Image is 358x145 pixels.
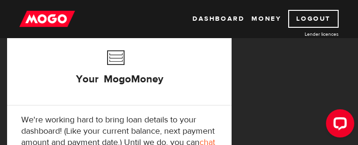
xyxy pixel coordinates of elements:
a: Lender licences [268,31,339,38]
img: mogo_logo-11ee424be714fa7cbb0f0f49df9e16ec.png [19,10,75,28]
a: Dashboard [192,10,244,28]
a: Logout [288,10,339,28]
h3: Your MogoMoney [76,46,163,99]
iframe: LiveChat chat widget [318,105,358,145]
a: Money [251,10,281,28]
